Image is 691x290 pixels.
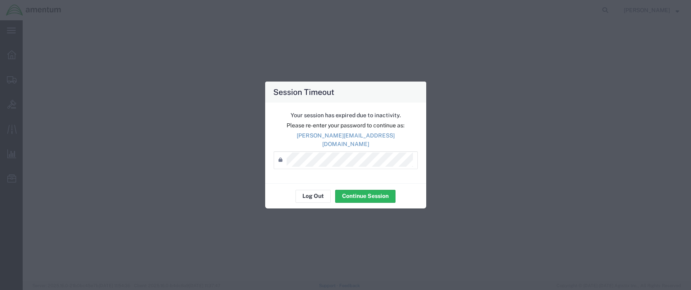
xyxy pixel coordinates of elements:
[273,86,334,98] h4: Session Timeout
[274,121,418,130] p: Please re-enter your password to continue as:
[274,111,418,120] p: Your session has expired due to inactivity.
[296,190,331,203] button: Log Out
[274,131,418,148] p: [PERSON_NAME][EMAIL_ADDRESS][DOMAIN_NAME]
[335,190,395,203] button: Continue Session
